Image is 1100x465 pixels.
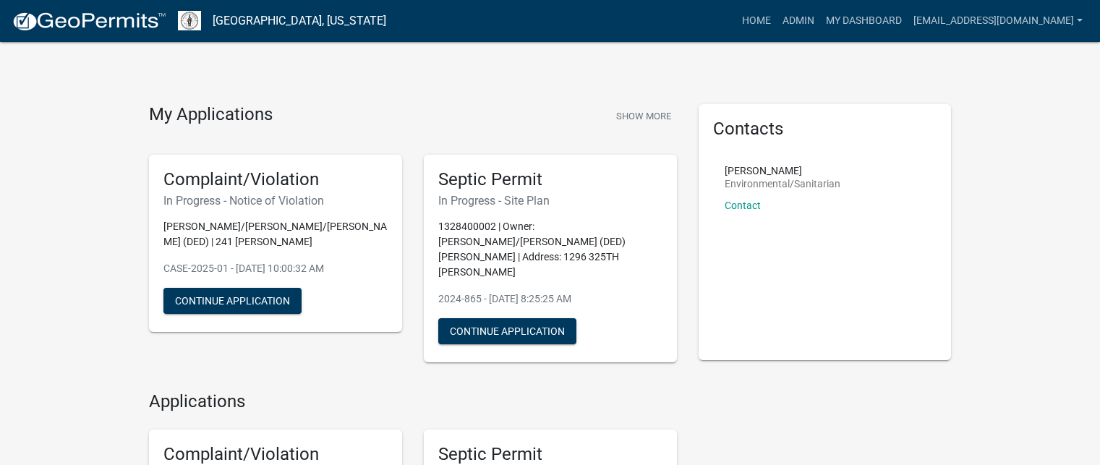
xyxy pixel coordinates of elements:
[163,194,388,208] h6: In Progress - Notice of Violation
[438,291,662,307] p: 2024-865 - [DATE] 8:25:25 AM
[438,444,662,465] h5: Septic Permit
[725,179,840,189] p: Environmental/Sanitarian
[438,194,662,208] h6: In Progress - Site Plan
[438,219,662,280] p: 1328400002 | Owner: [PERSON_NAME]/[PERSON_NAME] (DED) [PERSON_NAME] | Address: 1296 325TH [PERSON...
[777,7,820,35] a: Admin
[163,288,302,314] button: Continue Application
[163,444,388,465] h5: Complaint/Violation
[736,7,777,35] a: Home
[438,169,662,190] h5: Septic Permit
[438,318,576,344] button: Continue Application
[163,169,388,190] h5: Complaint/Violation
[163,219,388,249] p: [PERSON_NAME]/[PERSON_NAME]/[PERSON_NAME] (DED) | 241 [PERSON_NAME]
[610,104,677,128] button: Show More
[163,261,388,276] p: CASE-2025-01 - [DATE] 10:00:32 AM
[149,391,677,412] h4: Applications
[908,7,1088,35] a: [EMAIL_ADDRESS][DOMAIN_NAME]
[725,166,840,176] p: [PERSON_NAME]
[213,9,386,33] a: [GEOGRAPHIC_DATA], [US_STATE]
[149,104,273,126] h4: My Applications
[713,119,937,140] h5: Contacts
[820,7,908,35] a: My Dashboard
[725,200,761,211] a: Contact
[178,11,201,30] img: Mahaska County, Iowa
